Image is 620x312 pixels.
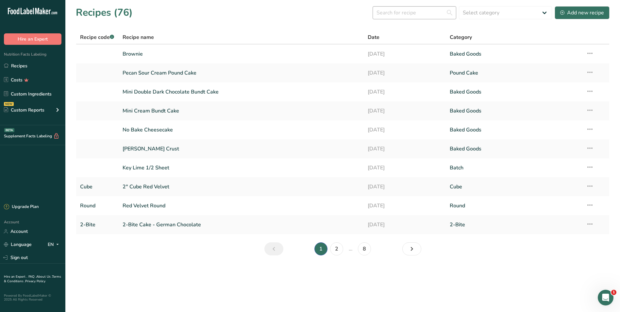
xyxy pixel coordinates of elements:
[368,66,442,80] a: [DATE]
[450,85,578,99] a: Baked Goods
[123,161,360,175] a: Key Lime 1/2 Sheet
[123,85,360,99] a: Mini Double Dark Chocolate Bundt Cake
[48,241,61,249] div: EN
[555,6,610,19] button: Add new recipe
[368,104,442,118] a: [DATE]
[80,218,115,232] a: 2-Bite
[330,242,343,255] a: Page 2.
[450,142,578,156] a: Baked Goods
[4,128,14,132] div: BETA
[4,102,14,106] div: NEW
[4,294,61,302] div: Powered By FoodLabelMaker © 2025 All Rights Reserved
[123,180,360,194] a: 2" Cube Red Velvet
[368,161,442,175] a: [DATE]
[368,218,442,232] a: [DATE]
[368,199,442,213] a: [DATE]
[123,33,154,41] span: Recipe name
[4,33,61,45] button: Hire an Expert
[4,239,32,250] a: Language
[80,180,115,194] a: Cube
[4,274,61,284] a: Terms & Conditions .
[123,218,360,232] a: 2-Bite Cake - German Chocolate
[123,142,360,156] a: [PERSON_NAME] Crust
[368,142,442,156] a: [DATE]
[76,5,133,20] h1: Recipes (76)
[368,85,442,99] a: [DATE]
[123,199,360,213] a: Red Velvet Round
[123,104,360,118] a: Mini Cream Bundt Cake
[4,274,27,279] a: Hire an Expert .
[4,107,44,113] div: Custom Reports
[368,47,442,61] a: [DATE]
[373,6,456,19] input: Search for recipe
[4,204,39,210] div: Upgrade Plan
[450,104,578,118] a: Baked Goods
[450,180,578,194] a: Cube
[28,274,36,279] a: FAQ .
[368,123,442,137] a: [DATE]
[450,66,578,80] a: Pound Cake
[25,279,45,284] a: Privacy Policy
[402,242,421,255] a: Next page
[560,9,604,17] div: Add new recipe
[368,180,442,194] a: [DATE]
[80,199,115,213] a: Round
[264,242,283,255] a: Previous page
[123,66,360,80] a: Pecan Sour Cream Pound Cake
[123,47,360,61] a: Brownie
[358,242,371,255] a: Page 8.
[123,123,360,137] a: No Bake Cheesecake
[80,34,114,41] span: Recipe code
[611,290,616,295] span: 1
[450,123,578,137] a: Baked Goods
[450,33,472,41] span: Category
[368,33,379,41] span: Date
[450,47,578,61] a: Baked Goods
[450,199,578,213] a: Round
[450,218,578,232] a: 2-Bite
[36,274,52,279] a: About Us .
[450,161,578,175] a: Batch
[598,290,613,305] iframe: Intercom live chat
